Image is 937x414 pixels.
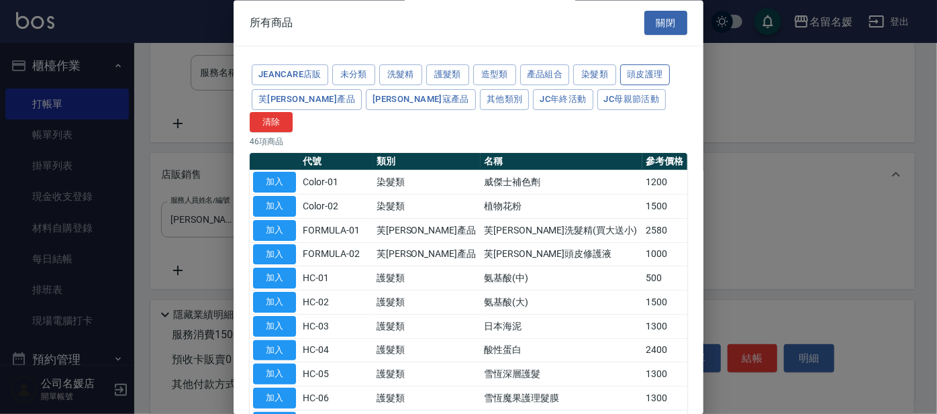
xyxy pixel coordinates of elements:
td: 氨基酸(大) [481,291,642,315]
button: 加入 [253,316,296,337]
button: 產品組合 [520,65,570,86]
button: 加入 [253,364,296,385]
td: HC-02 [299,291,373,315]
td: 雪恆深層護髮 [481,362,642,386]
td: 護髮類 [373,266,481,291]
td: 護髮類 [373,362,481,386]
button: 加入 [253,293,296,313]
button: 頭皮護理 [620,65,670,86]
button: 其他類別 [480,89,530,110]
td: HC-05 [299,362,373,386]
td: 1500 [642,291,687,315]
td: FORMULA-01 [299,219,373,243]
td: 500 [642,266,687,291]
td: 酸性蛋白 [481,339,642,363]
td: FORMULA-02 [299,243,373,267]
td: 雪恆魔果護理髮膜 [481,386,642,411]
th: 參考價格 [642,154,687,171]
button: 加入 [253,172,296,193]
button: 護髮類 [426,65,469,86]
td: 威傑士補色劑 [481,170,642,195]
td: HC-03 [299,315,373,339]
th: 名稱 [481,154,642,171]
button: 造型類 [473,65,516,86]
td: 1000 [642,243,687,267]
td: Color-01 [299,170,373,195]
td: 護髮類 [373,291,481,315]
button: 未分類 [332,65,375,86]
button: JeanCare店販 [252,65,328,86]
th: 代號 [299,154,373,171]
td: 染髮類 [373,170,481,195]
td: 植物花粉 [481,195,642,219]
button: JC母親節活動 [597,89,667,110]
td: 1300 [642,315,687,339]
td: 1300 [642,362,687,386]
td: 芙[PERSON_NAME]產品 [373,219,481,243]
td: 護髮類 [373,339,481,363]
td: HC-04 [299,339,373,363]
td: 1300 [642,386,687,411]
td: 1500 [642,195,687,219]
td: 1200 [642,170,687,195]
button: 關閉 [644,11,687,36]
th: 類別 [373,154,481,171]
button: 洗髮精 [379,65,422,86]
td: 2580 [642,219,687,243]
td: 芙[PERSON_NAME]洗髮精(買大送小) [481,219,642,243]
td: HC-06 [299,386,373,411]
p: 46 項商品 [250,136,687,148]
td: HC-01 [299,266,373,291]
button: 清除 [250,112,293,133]
td: 染髮類 [373,195,481,219]
td: 護髮類 [373,315,481,339]
button: 加入 [253,268,296,289]
button: 芙[PERSON_NAME]產品 [252,89,362,110]
td: 護髮類 [373,386,481,411]
td: 芙[PERSON_NAME]頭皮修護液 [481,243,642,267]
button: [PERSON_NAME]寇產品 [366,89,476,110]
button: 加入 [253,244,296,265]
span: 所有商品 [250,16,293,30]
td: 日本海泥 [481,315,642,339]
button: JC年終活動 [533,89,593,110]
td: 氨基酸(中) [481,266,642,291]
button: 加入 [253,389,296,409]
button: 加入 [253,197,296,217]
td: 芙[PERSON_NAME]產品 [373,243,481,267]
button: 染髮類 [573,65,616,86]
td: 2400 [642,339,687,363]
button: 加入 [253,340,296,361]
td: Color-02 [299,195,373,219]
button: 加入 [253,220,296,241]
